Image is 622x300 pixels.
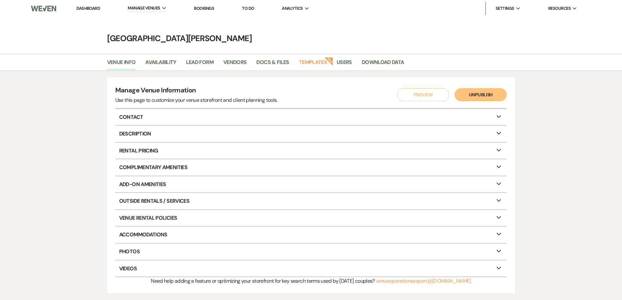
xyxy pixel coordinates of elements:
[337,58,352,71] a: Users
[151,277,375,284] span: Need help adding a feature or optimizing your storefront for key search terms used by [DATE] coup...
[115,126,507,142] p: Description
[548,5,571,12] span: Resources
[107,58,136,71] a: Venue Info
[115,176,507,193] p: Add-On Amenities
[115,96,278,104] div: Use this page to customize your venue storefront and client planning tools.
[115,227,507,243] p: Accommodations
[115,244,507,260] p: Photos
[376,277,471,284] a: venueoperationsexpert@[DOMAIN_NAME]
[128,5,160,11] span: Manage Venues
[455,88,507,101] button: Unpublish
[282,5,303,12] span: Analytics
[115,193,507,209] p: Outside Rentals / Services
[397,88,449,101] button: Preview
[31,2,56,15] img: Weven Logo
[362,58,404,71] a: Download Data
[115,210,507,226] p: Venue Rental Policies
[76,6,100,11] a: Dashboard
[145,58,176,71] a: Availability
[242,6,254,11] a: To Do
[299,58,327,71] a: Templates
[115,159,507,176] p: Complimentary Amenities
[223,58,247,71] a: Vendors
[115,143,507,159] p: Rental Pricing
[324,56,333,66] strong: New
[194,6,214,11] a: Bookings
[115,261,507,277] p: Videos
[115,109,507,125] p: Contact
[256,58,289,71] a: Docs & Files
[496,5,514,12] span: Settings
[76,33,546,44] h4: [GEOGRAPHIC_DATA][PERSON_NAME]
[115,86,278,96] h4: Manage Venue Information
[395,88,448,101] a: Preview
[186,58,214,71] a: Lead Form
